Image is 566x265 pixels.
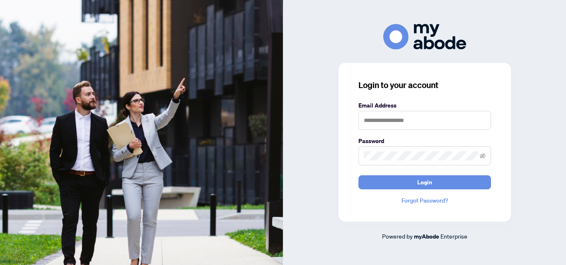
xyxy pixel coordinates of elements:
button: Login [358,175,491,189]
span: eye-invisible [480,153,486,159]
a: Forgot Password? [358,196,491,205]
h3: Login to your account [358,79,491,91]
img: ma-logo [383,24,466,49]
label: Password [358,136,491,146]
span: Login [417,176,432,189]
span: Enterprise [440,232,467,240]
a: myAbode [414,232,439,241]
label: Email Address [358,101,491,110]
span: Powered by [382,232,413,240]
